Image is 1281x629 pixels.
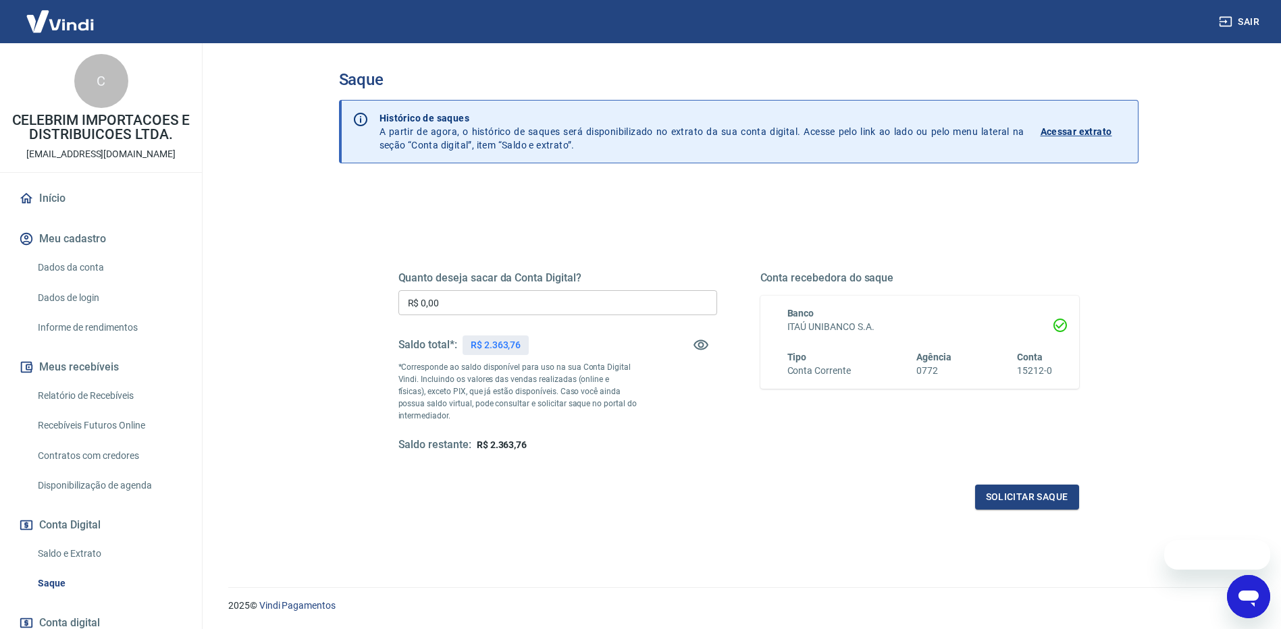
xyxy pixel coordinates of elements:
h5: Saldo total*: [398,338,457,352]
h5: Saldo restante: [398,438,471,452]
a: Contratos com credores [32,442,186,470]
a: Disponibilização de agenda [32,472,186,499]
span: Tipo [787,352,807,362]
h5: Conta recebedora do saque [760,271,1079,285]
a: Saque [32,570,186,597]
button: Sair [1216,9,1265,34]
span: R$ 2.363,76 [477,439,527,450]
p: 2025 © [228,599,1249,613]
h6: ITAÚ UNIBANCO S.A. [787,320,1052,334]
a: Início [16,184,186,213]
span: Agência [916,352,951,362]
iframe: Botão para abrir a janela de mensagens [1227,575,1270,618]
a: Dados de login [32,284,186,312]
div: C [74,54,128,108]
iframe: Mensagem da empresa [1164,540,1270,570]
a: Acessar extrato [1041,111,1127,152]
img: Vindi [16,1,104,42]
h3: Saque [339,70,1139,89]
p: *Corresponde ao saldo disponível para uso na sua Conta Digital Vindi. Incluindo os valores das ve... [398,361,637,422]
h6: Conta Corrente [787,364,851,378]
button: Meus recebíveis [16,352,186,382]
h6: 15212-0 [1017,364,1052,378]
button: Conta Digital [16,510,186,540]
h5: Quanto deseja sacar da Conta Digital? [398,271,717,285]
p: A partir de agora, o histórico de saques será disponibilizado no extrato da sua conta digital. Ac... [380,111,1024,152]
p: R$ 2.363,76 [471,338,521,352]
p: Histórico de saques [380,111,1024,125]
button: Solicitar saque [975,485,1079,510]
p: [EMAIL_ADDRESS][DOMAIN_NAME] [26,147,176,161]
a: Relatório de Recebíveis [32,382,186,410]
a: Informe de rendimentos [32,314,186,341]
button: Meu cadastro [16,224,186,254]
p: Acessar extrato [1041,125,1112,138]
h6: 0772 [916,364,951,378]
span: Banco [787,308,814,319]
a: Recebíveis Futuros Online [32,412,186,439]
a: Saldo e Extrato [32,540,186,568]
p: CELEBRIM IMPORTACOES E DISTRIBUICOES LTDA. [11,113,191,142]
a: Vindi Pagamentos [259,600,336,611]
a: Dados da conta [32,254,186,281]
span: Conta [1017,352,1043,362]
